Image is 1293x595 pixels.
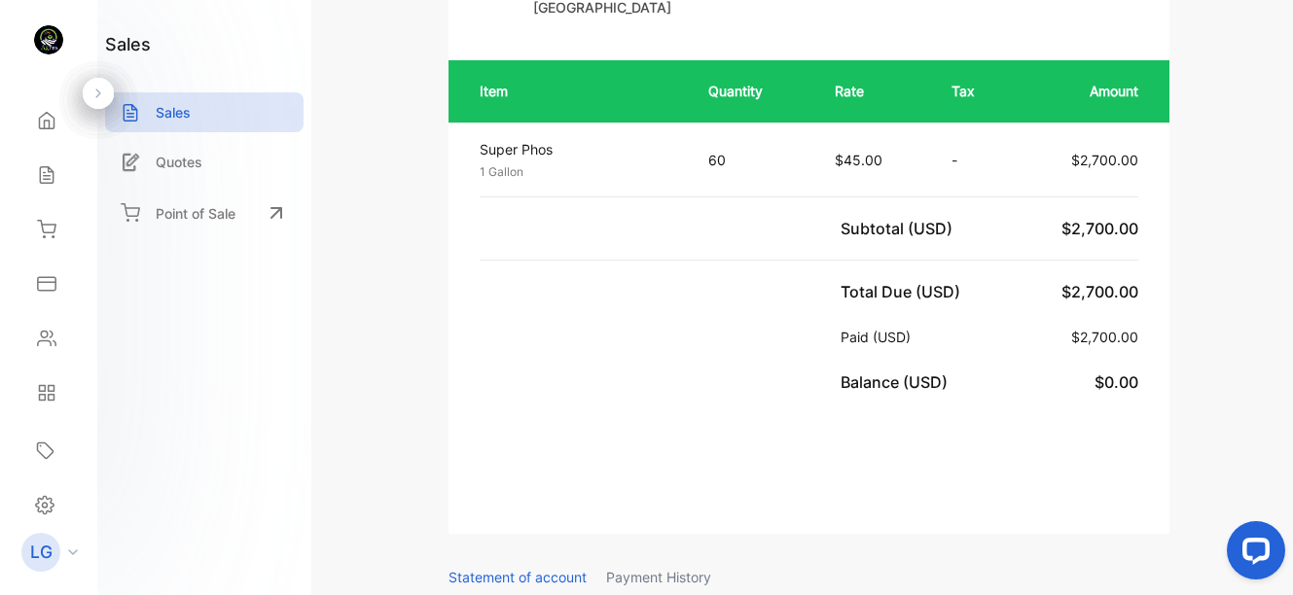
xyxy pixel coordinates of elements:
[105,142,304,182] a: Quotes
[1071,329,1138,345] span: $2,700.00
[708,81,796,101] p: Quantity
[1035,81,1138,101] p: Amount
[835,152,882,168] span: $45.00
[1095,372,1138,392] span: $0.00
[480,163,673,181] p: 1 Gallon
[1071,152,1138,168] span: $2,700.00
[1061,282,1138,301] span: $2,700.00
[841,327,918,347] p: Paid (USD)
[1211,513,1293,595] iframe: LiveChat chat widget
[1061,219,1138,238] span: $2,700.00
[105,92,304,132] a: Sales
[841,370,955,394] p: Balance (USD)
[480,139,673,159] p: Super Phos
[841,217,960,240] p: Subtotal (USD)
[952,150,996,170] p: -
[30,540,53,565] p: LG
[835,81,913,101] p: Rate
[841,280,968,303] p: Total Due (USD)
[156,152,202,172] p: Quotes
[952,81,996,101] p: Tax
[156,102,191,122] p: Sales
[708,150,796,170] p: 60
[105,31,151,57] h1: sales
[480,81,669,101] p: Item
[34,25,63,54] img: logo
[156,203,235,224] p: Point of Sale
[105,192,304,234] a: Point of Sale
